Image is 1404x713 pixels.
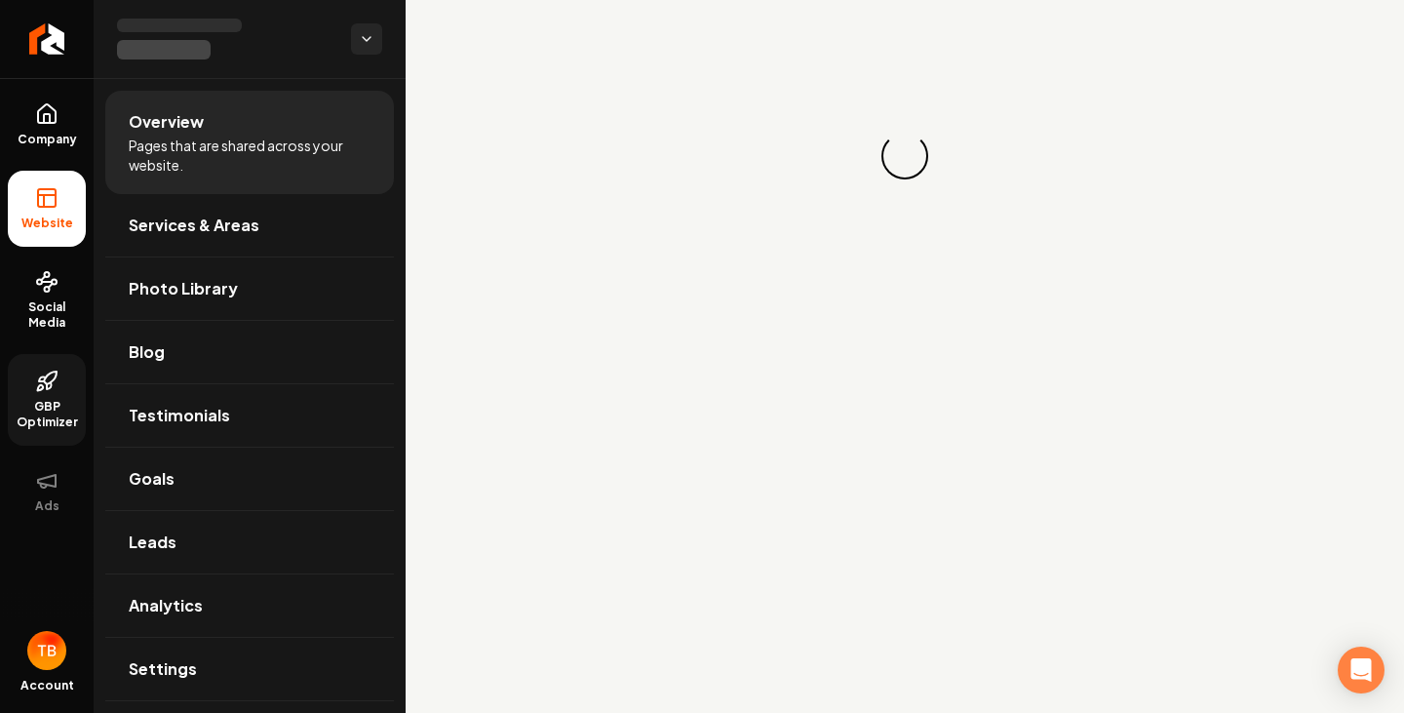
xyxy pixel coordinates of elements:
div: Open Intercom Messenger [1338,647,1384,693]
span: Settings [129,657,197,681]
span: Leads [129,531,176,554]
button: Ads [8,454,86,530]
span: GBP Optimizer [8,399,86,430]
span: Testimonials [129,404,230,427]
a: Leads [105,511,394,574]
div: Loading [874,125,935,186]
a: Settings [105,638,394,700]
span: Goals [129,467,175,491]
a: Social Media [8,255,86,346]
a: Blog [105,321,394,383]
span: Pages that are shared across your website. [129,136,370,175]
img: Rebolt Logo [29,23,65,55]
button: Open user button [27,631,66,670]
span: Website [14,216,81,231]
a: Photo Library [105,257,394,320]
span: Company [10,132,85,147]
span: Overview [129,110,204,134]
a: GBP Optimizer [8,354,86,446]
span: Social Media [8,299,86,331]
span: Blog [129,340,165,364]
a: Goals [105,448,394,510]
a: Analytics [105,574,394,637]
span: Services & Areas [129,214,259,237]
a: Testimonials [105,384,394,447]
span: Account [20,678,74,693]
span: Analytics [129,594,203,617]
span: Photo Library [129,277,238,300]
img: Tom Bates [27,631,66,670]
span: Ads [27,498,67,514]
a: Company [8,87,86,163]
a: Services & Areas [105,194,394,257]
